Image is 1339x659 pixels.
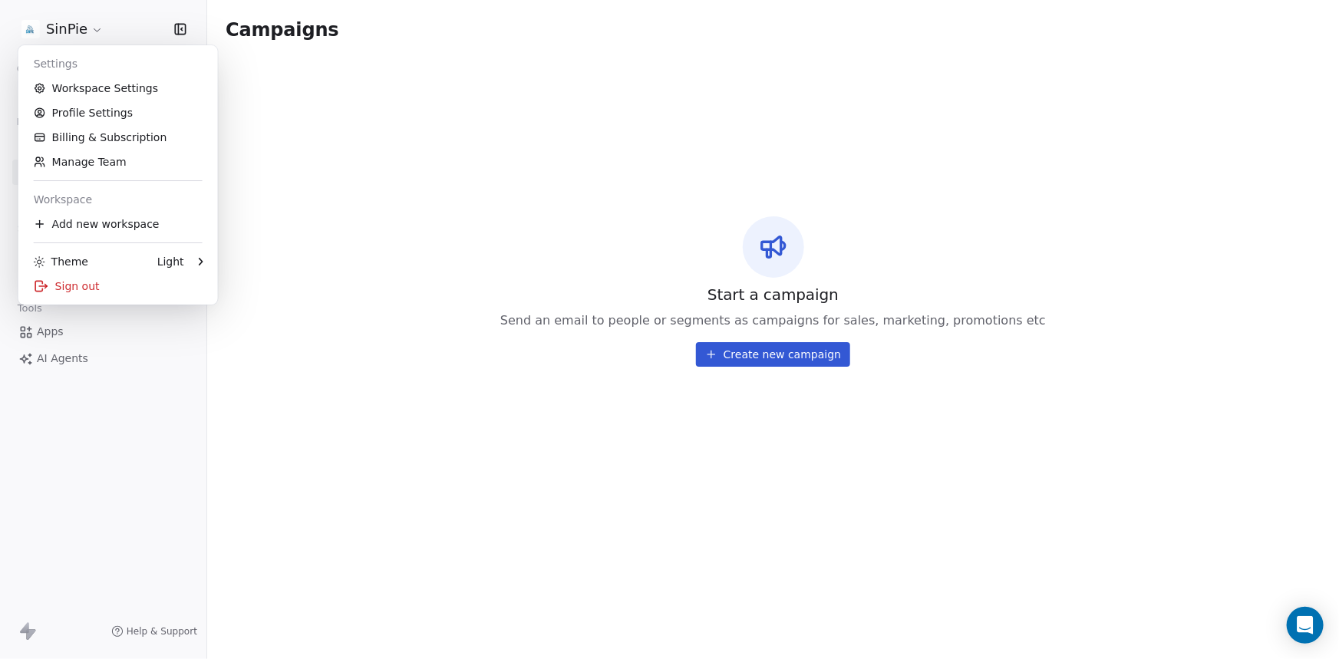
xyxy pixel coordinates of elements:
div: Workspace [25,187,212,212]
div: Light [157,254,184,269]
div: Theme [34,254,88,269]
a: Profile Settings [25,100,212,125]
button: Create new campaign [696,342,850,367]
span: Help & Support [127,625,197,638]
span: Sales [11,217,51,240]
span: Campaigns [226,18,339,40]
img: Logo%20SinPie.jpg [21,20,40,38]
span: Contacts [10,58,68,81]
div: Settings [25,51,212,76]
span: Tools [11,297,48,320]
span: Send an email to people or segments as campaigns for sales, marketing, promotions etc [500,311,1046,330]
span: AI Agents [37,351,88,367]
a: Workspace Settings [25,76,212,100]
a: Billing & Subscription [25,125,212,150]
span: SinPie [46,19,87,39]
span: Marketing [10,110,73,133]
span: Start a campaign [707,284,839,305]
div: Sign out [25,274,212,298]
span: Apps [37,324,64,340]
div: Add new workspace [25,212,212,236]
div: Open Intercom Messenger [1287,607,1324,644]
a: Manage Team [25,150,212,174]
